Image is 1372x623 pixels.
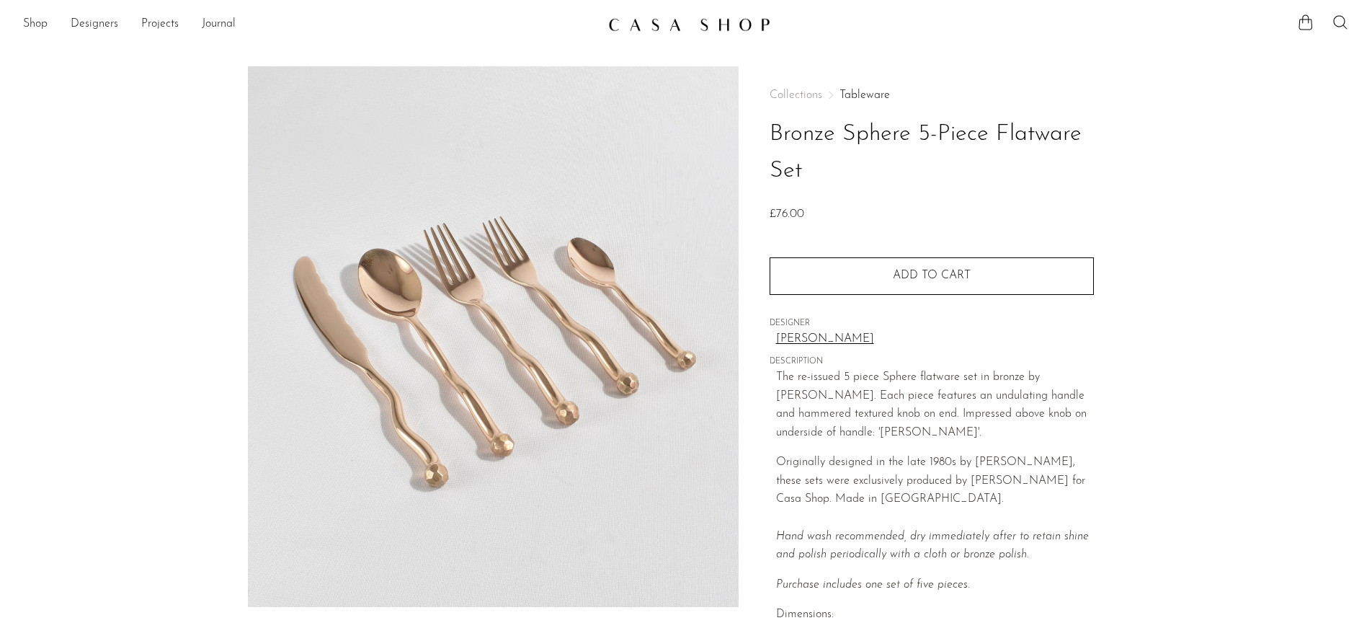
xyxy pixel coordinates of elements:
span: DESCRIPTION [770,355,1094,368]
nav: Desktop navigation [23,12,597,37]
p: The re-issued 5 piece Sphere flatware set in bronze by [PERSON_NAME]. Each piece features an undu... [776,368,1094,442]
a: Shop [23,15,48,34]
em: Hand wash recommended, dry immediately after to retain shine and polish periodically with a cloth... [776,531,1089,561]
button: Add to cart [770,257,1094,295]
h1: Bronze Sphere 5-Piece Flatware Set [770,116,1094,190]
span: £76.00 [770,208,804,220]
ul: NEW HEADER MENU [23,12,597,37]
span: Originally designed in the late 1980s by [PERSON_NAME], these sets were exclusively produced by [... [776,456,1085,505]
a: [PERSON_NAME] [776,330,1094,349]
a: Tableware [839,89,890,101]
span: Collections [770,89,822,101]
nav: Breadcrumbs [770,89,1094,101]
span: DESIGNER [770,317,1094,330]
span: Add to cart [893,270,971,281]
img: Bronze Sphere 5-Piece Flatware Set [248,66,739,607]
a: Journal [202,15,236,34]
i: Purchase includes one set of five pieces. [776,579,970,591]
a: Projects [141,15,179,34]
a: Designers [71,15,118,34]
